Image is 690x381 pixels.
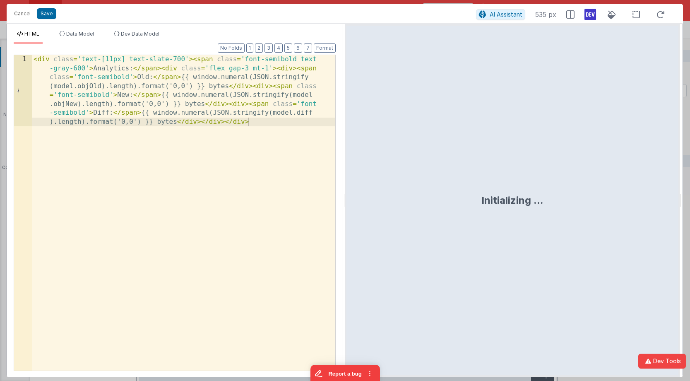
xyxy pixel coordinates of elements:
[294,43,302,53] button: 6
[37,8,56,19] button: Save
[121,31,159,37] span: Dev Data Model
[476,9,525,20] button: AI Assistant
[10,8,35,19] button: Cancel
[304,43,312,53] button: 7
[66,31,94,37] span: Data Model
[490,11,522,18] span: AI Assistant
[284,43,292,53] button: 5
[246,43,253,53] button: 1
[481,194,543,207] div: Initializing ...
[535,10,556,19] span: 535 px
[638,354,686,369] button: Dev Tools
[24,31,39,37] span: HTML
[314,43,336,53] button: Format
[274,43,283,53] button: 4
[218,43,245,53] button: No Folds
[264,43,273,53] button: 3
[255,43,263,53] button: 2
[14,55,32,126] div: 1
